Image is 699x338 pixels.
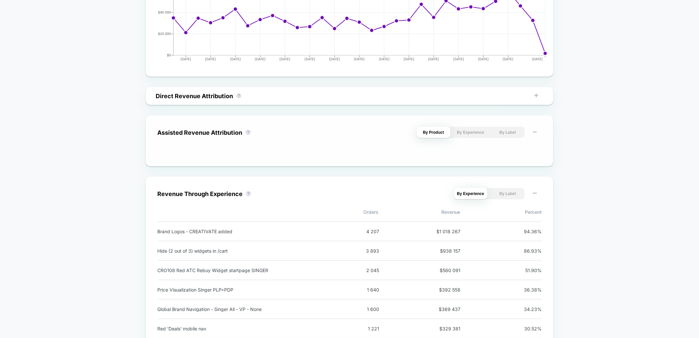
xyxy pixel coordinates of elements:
[246,191,251,196] button: ?
[255,57,266,61] tspan: [DATE]
[431,229,460,234] span: $ 1 018 267
[158,32,171,36] tspan: $20 000
[329,57,340,61] tspan: [DATE]
[349,287,379,293] span: 1 640
[454,188,488,199] button: By Experience
[403,57,414,61] tspan: [DATE]
[460,209,542,215] span: Percent
[512,229,542,234] span: 94.36 %
[349,306,379,312] span: 1 600
[512,306,542,312] span: 34.23 %
[297,209,378,215] span: Orders
[491,127,525,138] button: By Label
[157,229,330,234] div: Brand Logos - CREATIVATE added
[431,306,460,312] span: $ 369 437
[503,57,514,61] tspan: [DATE]
[512,326,542,331] span: 30.52 %
[431,248,460,254] span: $ 938 157
[431,326,460,331] span: $ 329 381
[167,53,171,57] tspan: $0
[205,57,216,61] tspan: [DATE]
[379,57,390,61] tspan: [DATE]
[349,268,379,273] span: 2 045
[512,248,542,254] span: 86.93 %
[491,188,525,199] button: By Label
[180,57,191,61] tspan: [DATE]
[532,57,543,61] tspan: [DATE]
[453,57,464,61] tspan: [DATE]
[512,287,542,293] span: 36.38 %
[512,268,542,273] span: 51.90 %
[304,57,315,61] tspan: [DATE]
[230,57,241,61] tspan: [DATE]
[156,93,233,99] div: Direct Revenue Attribution
[280,57,291,61] tspan: [DATE]
[431,268,460,273] span: $ 560 091
[157,306,330,312] div: Global Brand Navigation - Singer All - VP - None
[157,248,330,254] div: Hide (2 out of 3) widgets in /cart
[431,287,460,293] span: $ 392 558
[157,287,330,293] div: Price Visualization Singer PLP+PDP
[349,248,379,254] span: 3 893
[354,57,365,61] tspan: [DATE]
[417,127,451,138] button: By Product
[478,57,489,61] tspan: [DATE]
[157,268,330,273] div: CRO108 Red ATC Rebuy Widget startpage SINGER
[157,129,242,136] div: Assisted Revenue Attribution
[378,209,460,215] span: Revenue
[246,130,251,135] button: ?
[158,11,171,14] tspan: $40 000
[454,127,488,138] button: By Experience
[428,57,439,61] tspan: [DATE]
[157,326,330,331] div: Red 'Deals' mobile nav
[349,229,379,234] span: 4 207
[236,93,242,99] button: ?
[349,326,379,331] span: 1 221
[157,190,243,197] div: Revenue Through Experience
